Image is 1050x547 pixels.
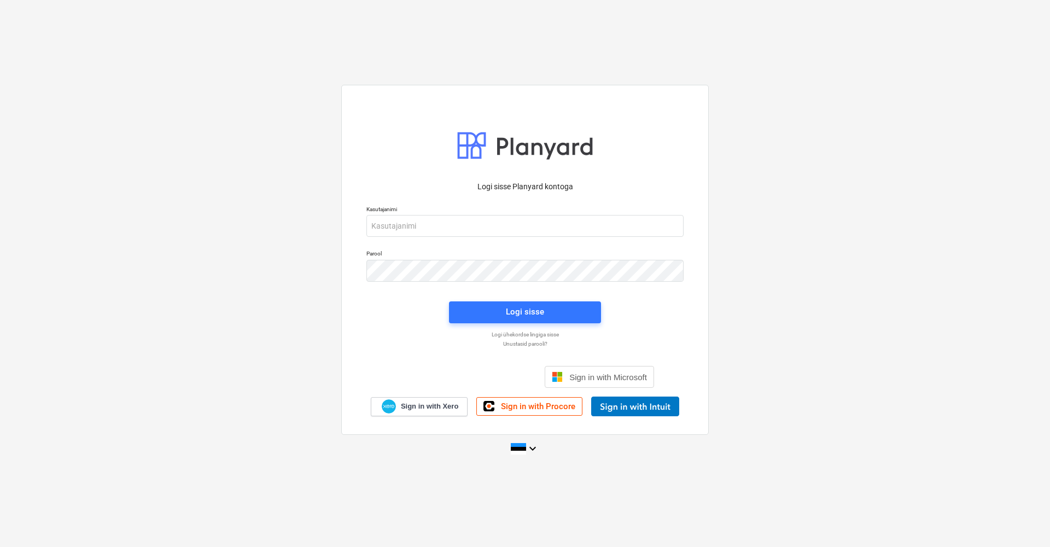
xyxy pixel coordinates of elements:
div: Logi sisse [506,305,544,319]
input: Kasutajanimi [366,215,684,237]
a: Unustasid parooli? [361,340,689,347]
i: keyboard_arrow_down [526,442,539,455]
p: Logi sisse Planyard kontoga [366,181,684,193]
iframe: Sisselogimine Google'i nupu abil [390,365,541,389]
button: Logi sisse [449,301,601,323]
p: Kasutajanimi [366,206,684,215]
a: Logi ühekordse lingiga sisse [361,331,689,338]
span: Sign in with Xero [401,401,458,411]
img: Microsoft logo [552,371,563,382]
span: Sign in with Procore [501,401,575,411]
a: Sign in with Procore [476,397,582,416]
div: Logi sisse Google’i kontoga. Avaneb uuel vahelehel [396,365,536,389]
p: Parool [366,250,684,259]
img: Xero logo [382,399,396,414]
a: Sign in with Xero [371,397,468,416]
span: Sign in with Microsoft [569,373,647,382]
